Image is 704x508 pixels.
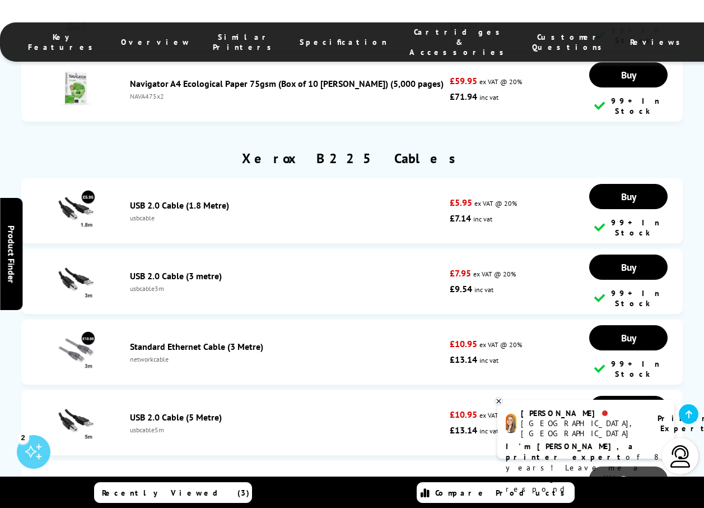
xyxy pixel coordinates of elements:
strong: £7.95 [450,267,471,279]
span: inc vat [474,285,493,294]
span: Customer Questions [532,32,608,52]
span: Buy [621,331,636,344]
strong: £5.95 [450,197,472,208]
div: usbcable [130,214,444,222]
img: Navigator A4 Ecological Paper 75gsm (Box of 10 Reams) (5,000 pages) [56,68,95,108]
img: USB 2.0 Cable (3 metre) [56,261,95,300]
span: inc vat [479,427,498,435]
span: Product Finder [6,225,17,283]
div: networkcable [130,355,444,363]
span: Cartridges & Accessories [409,27,510,57]
span: Similar Printers [213,32,277,52]
strong: £13.14 [450,424,477,436]
strong: £10.95 [450,409,477,420]
a: USB 2.0 Cable (3 metre) [130,270,222,281]
div: 99+ In Stock [594,288,663,308]
div: 99+ In Stock [594,218,663,238]
span: inc vat [479,93,498,101]
a: USB 2.0 Cable (5 Metre) [130,412,222,423]
p: of 8 years! Leave me a message and I'll respond ASAP [506,441,666,495]
span: Buy [621,68,636,81]
img: user-headset-light.svg [669,445,692,468]
span: Buy [621,261,636,274]
span: inc vat [473,215,492,223]
span: ex VAT @ 20% [479,340,522,349]
strong: £9.54 [450,283,472,294]
strong: £13.14 [450,354,477,365]
strong: £7.14 [450,213,471,224]
div: [GEOGRAPHIC_DATA], [GEOGRAPHIC_DATA] [521,418,644,438]
div: 2 [17,431,29,444]
img: amy-livechat.png [506,414,516,433]
span: Recently Viewed (3) [102,488,250,498]
img: USB 2.0 Cable (5 Metre) [56,402,95,441]
div: NAVA475x2 [130,92,444,100]
span: Compare Products [435,488,571,498]
a: Navigator A4 Ecological Paper 75gsm (Box of 10 [PERSON_NAME]) (5,000 pages) [130,78,444,89]
span: ex VAT @ 20% [479,77,522,86]
span: ex VAT @ 20% [479,411,522,419]
a: Recently Viewed (3) [94,482,252,503]
a: Standard Ethernet Cable (3 Metre) [130,341,263,352]
div: [PERSON_NAME] [521,408,644,418]
img: Standard Ethernet Cable (3 Metre) [56,331,95,371]
span: Overview [121,37,190,47]
a: USB 2.0 Cable (1.8 Metre) [130,200,229,211]
strong: £10.95 [450,338,477,349]
span: Key Features [28,32,99,52]
div: usbcable5m [130,426,444,434]
div: 99+ In Stock [594,96,663,116]
b: I'm [PERSON_NAME], a printer expert [506,441,636,462]
span: Specification [300,37,387,47]
span: inc vat [479,356,498,364]
div: usbcable3m [130,284,444,293]
span: ex VAT @ 20% [474,199,517,207]
strong: £59.95 [450,75,477,86]
h2: Xerox B225 Cables [242,150,463,167]
img: USB 2.0 Cable (1.8 Metre) [56,190,95,229]
a: Compare Products [417,482,575,503]
div: 99+ In Stock [594,359,663,379]
span: ex VAT @ 20% [473,270,516,278]
span: Reviews [630,37,686,47]
span: Buy [621,190,636,203]
strong: £71.94 [450,91,477,102]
